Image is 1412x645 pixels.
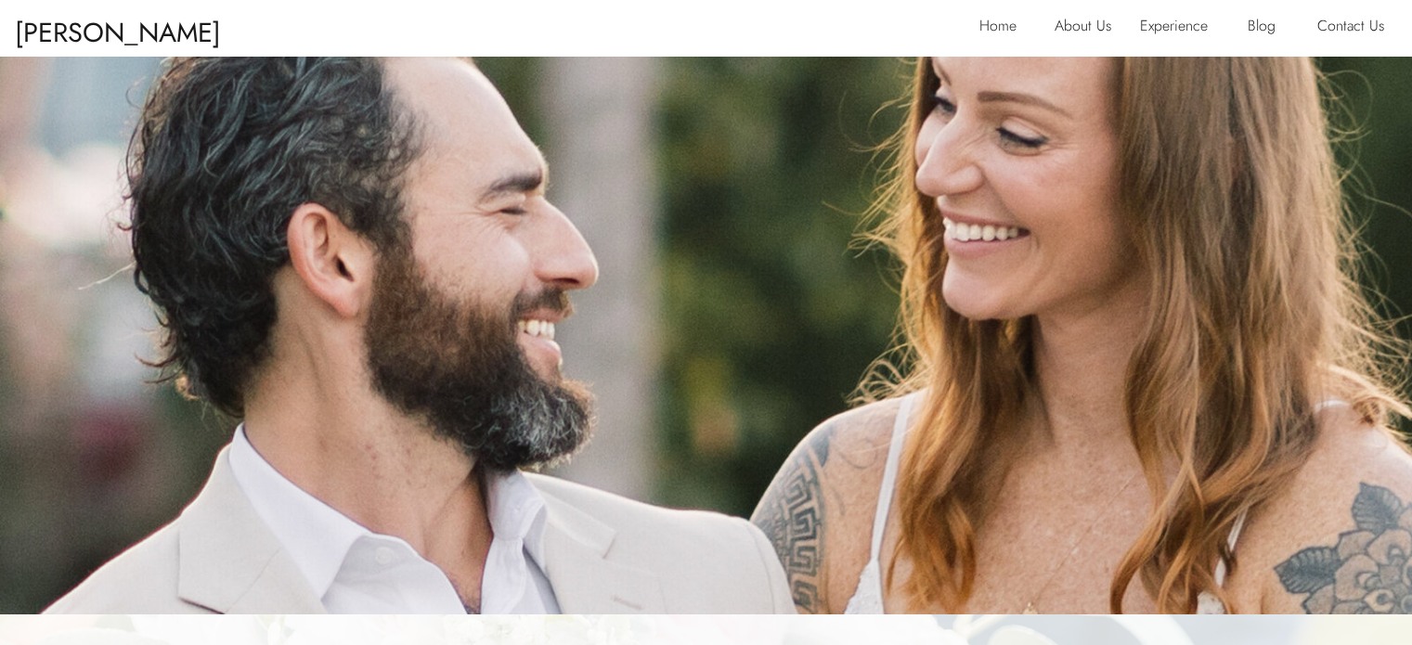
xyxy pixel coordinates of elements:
a: Experience [1140,13,1223,43]
p: [PERSON_NAME] & [PERSON_NAME] [15,8,240,43]
a: Home [979,13,1028,43]
a: Contact Us [1317,13,1396,43]
a: About Us [1055,13,1127,43]
a: Blog [1248,13,1289,43]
